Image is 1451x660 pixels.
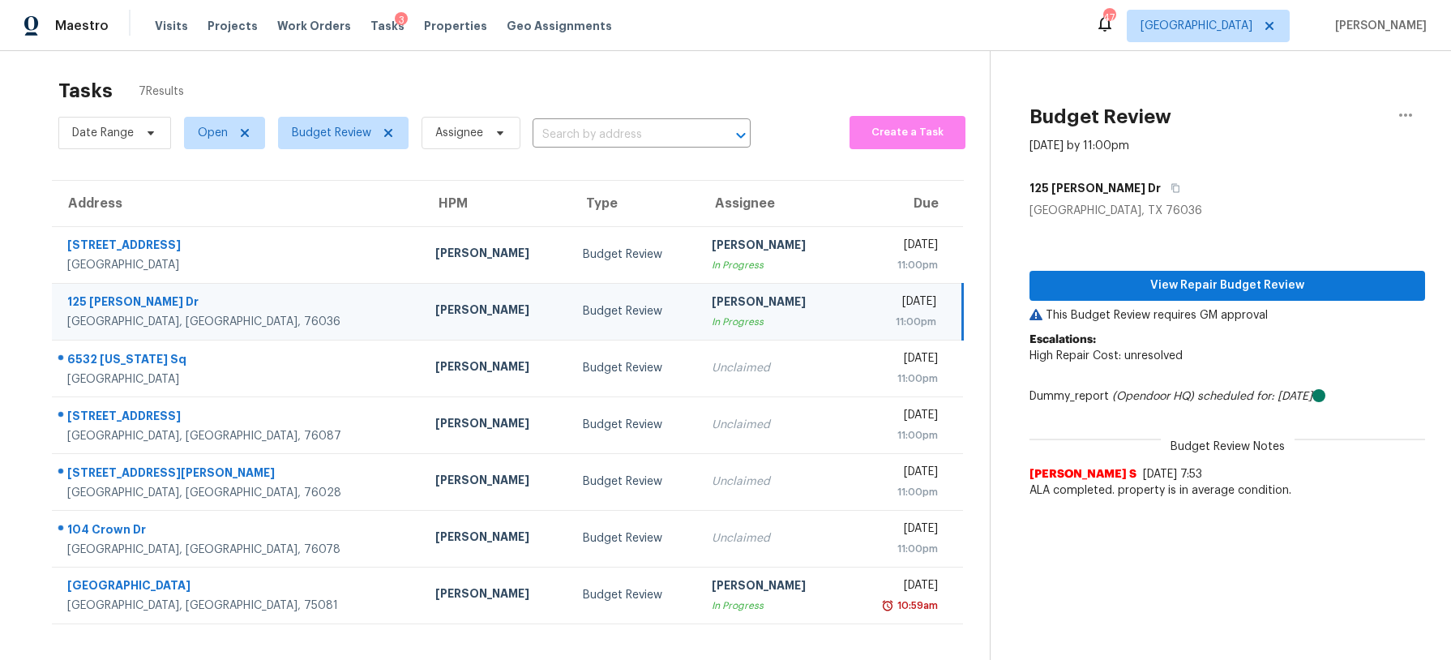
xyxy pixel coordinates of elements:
div: [STREET_ADDRESS] [67,408,409,428]
h5: 125 [PERSON_NAME] Dr [1029,180,1161,196]
div: Unclaimed [712,417,833,433]
span: Budget Review Notes [1161,439,1295,455]
div: 125 [PERSON_NAME] Dr [67,294,409,314]
div: 11:00pm [859,427,938,444]
div: Budget Review [583,246,686,263]
div: Budget Review [583,417,686,433]
div: 47 [1103,10,1115,26]
div: 6532 [US_STATE] Sq [67,351,409,371]
input: Search by address [533,122,705,148]
p: This Budget Review requires GM approval [1029,307,1425,324]
span: View Repair Budget Review [1042,276,1412,296]
div: [DATE] [859,521,938,541]
th: HPM [422,181,570,226]
div: In Progress [712,257,833,273]
div: [DATE] [859,577,938,598]
div: Unclaimed [712,530,833,546]
div: Budget Review [583,530,686,546]
span: High Repair Cost: unresolved [1029,350,1183,362]
span: Tasks [370,20,404,32]
div: [DATE] by 11:00pm [1029,138,1129,154]
div: [GEOGRAPHIC_DATA], [GEOGRAPHIC_DATA], 76028 [67,485,409,501]
th: Address [52,181,422,226]
span: [PERSON_NAME] [1329,18,1427,34]
span: Budget Review [292,125,371,141]
span: Geo Assignments [507,18,612,34]
div: Budget Review [583,303,686,319]
div: Budget Review [583,360,686,376]
div: [DATE] [859,294,936,314]
th: Assignee [699,181,846,226]
div: [PERSON_NAME] [435,302,557,322]
div: Budget Review [583,474,686,490]
div: [PERSON_NAME] [435,358,557,379]
div: [GEOGRAPHIC_DATA], TX 76036 [1029,203,1425,219]
button: Create a Task [850,116,965,149]
div: [PERSON_NAME] [435,529,557,549]
div: [PERSON_NAME] [435,415,557,435]
div: [STREET_ADDRESS][PERSON_NAME] [67,465,409,485]
div: [GEOGRAPHIC_DATA] [67,371,409,388]
div: 10:59am [894,598,938,614]
div: [GEOGRAPHIC_DATA] [67,577,409,598]
h2: Tasks [58,83,113,99]
div: Unclaimed [712,474,833,490]
h2: Budget Review [1029,109,1171,125]
div: 11:00pm [859,371,938,387]
div: [PERSON_NAME] [712,237,833,257]
span: [DATE] 7:53 [1143,469,1202,480]
span: Create a Task [858,123,957,142]
span: Properties [424,18,487,34]
img: Overdue Alarm Icon [881,598,894,614]
span: Date Range [72,125,134,141]
div: [PERSON_NAME] [435,245,557,265]
th: Type [570,181,699,226]
div: [PERSON_NAME] [712,577,833,598]
i: (Opendoor HQ) [1112,391,1194,402]
button: Open [730,124,752,147]
div: Unclaimed [712,360,833,376]
div: In Progress [712,598,833,614]
div: [GEOGRAPHIC_DATA], [GEOGRAPHIC_DATA], 76087 [67,428,409,444]
div: [DATE] [859,464,938,484]
div: 11:00pm [859,314,936,330]
span: Open [198,125,228,141]
div: [GEOGRAPHIC_DATA], [GEOGRAPHIC_DATA], 76078 [67,542,409,558]
span: 7 Results [139,84,184,100]
span: Projects [208,18,258,34]
div: 11:00pm [859,484,938,500]
button: View Repair Budget Review [1029,271,1425,301]
div: 3 [395,12,408,28]
span: ALA completed. property is in average condition. [1029,482,1425,499]
i: scheduled for: [DATE] [1197,391,1312,402]
div: [GEOGRAPHIC_DATA] [67,257,409,273]
span: Visits [155,18,188,34]
div: [GEOGRAPHIC_DATA], [GEOGRAPHIC_DATA], 76036 [67,314,409,330]
div: 11:00pm [859,257,938,273]
b: Escalations: [1029,334,1096,345]
button: Copy Address [1161,174,1183,203]
div: [DATE] [859,237,938,257]
div: [PERSON_NAME] [435,472,557,492]
div: Dummy_report [1029,388,1425,405]
span: Maestro [55,18,109,34]
div: In Progress [712,314,833,330]
span: Work Orders [277,18,351,34]
div: [GEOGRAPHIC_DATA], [GEOGRAPHIC_DATA], 75081 [67,598,409,614]
span: [GEOGRAPHIC_DATA] [1141,18,1252,34]
div: 104 Crown Dr [67,521,409,542]
div: 11:00pm [859,541,938,557]
span: Assignee [435,125,483,141]
div: [STREET_ADDRESS] [67,237,409,257]
span: [PERSON_NAME] S [1029,466,1136,482]
div: [DATE] [859,407,938,427]
th: Due [846,181,963,226]
div: [DATE] [859,350,938,371]
div: [PERSON_NAME] [435,585,557,606]
div: [PERSON_NAME] [712,294,833,314]
div: Budget Review [583,587,686,603]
